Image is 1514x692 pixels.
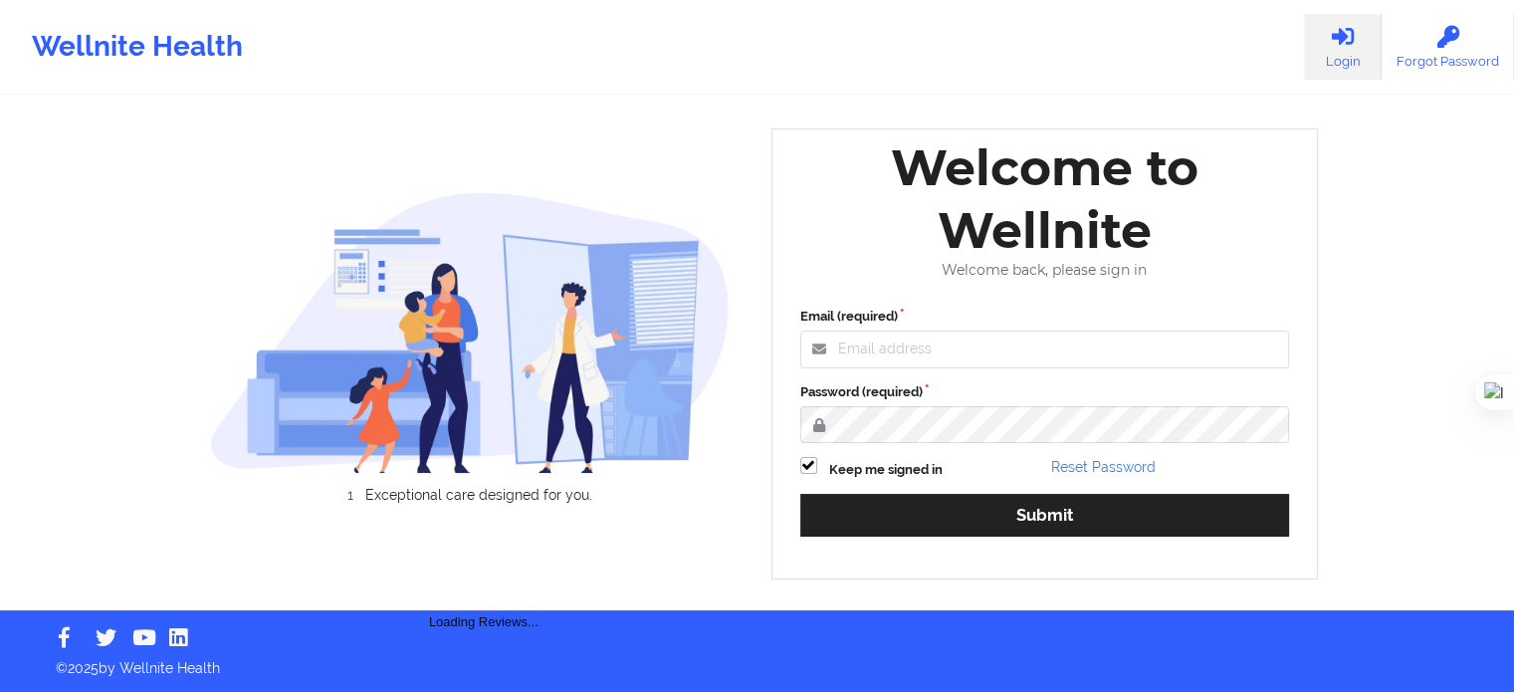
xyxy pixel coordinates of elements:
a: Forgot Password [1382,14,1514,80]
img: wellnite-auth-hero_200.c722682e.png [210,191,730,473]
label: Email (required) [800,307,1290,327]
p: © 2025 by Wellnite Health [42,644,1472,678]
label: Password (required) [800,382,1290,402]
button: Submit [800,494,1290,537]
li: Exceptional care designed for you. [228,487,730,503]
div: Welcome back, please sign in [786,262,1304,279]
label: Keep me signed in [829,460,943,480]
div: Loading Reviews... [210,537,757,632]
input: Email address [800,331,1290,368]
a: Reset Password [1051,459,1156,475]
div: Welcome to Wellnite [786,136,1304,262]
a: Login [1304,14,1382,80]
